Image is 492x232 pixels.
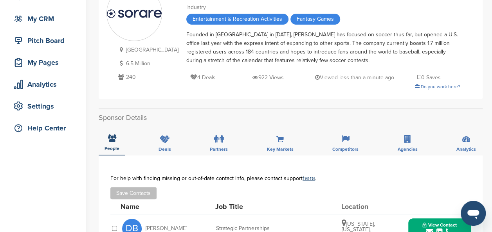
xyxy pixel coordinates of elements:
[332,147,359,152] span: Competitors
[146,226,187,231] span: [PERSON_NAME]
[267,147,294,152] span: Key Markets
[99,112,483,123] h2: Sponsor Details
[461,201,486,226] iframe: Button to launch messaging window
[8,119,78,137] a: Help Center
[456,147,476,152] span: Analytics
[398,147,418,152] span: Agencies
[116,59,178,68] p: 6.5 Million
[12,55,78,70] div: My Pages
[105,146,119,151] span: People
[315,73,394,82] p: Viewed less than a minute ago
[8,97,78,115] a: Settings
[110,187,157,199] button: Save Contacts
[12,121,78,135] div: Help Center
[186,3,460,12] div: Industry
[417,73,441,82] p: 0 Saves
[8,54,78,71] a: My Pages
[190,73,216,82] p: 4 Deals
[159,147,171,152] span: Deals
[252,73,283,82] p: 922 Views
[422,222,457,228] span: View Contact
[290,14,340,25] span: Fantasy Games
[12,77,78,91] div: Analytics
[186,30,460,65] div: Founded in [GEOGRAPHIC_DATA] in [DATE], [PERSON_NAME] has focused on soccer thus far, but opened ...
[12,12,78,26] div: My CRM
[12,34,78,48] div: Pitch Board
[215,203,333,210] div: Job Title
[116,45,178,55] p: [GEOGRAPHIC_DATA]
[341,203,400,210] div: Location
[12,99,78,113] div: Settings
[121,203,207,210] div: Name
[216,226,333,231] div: Strategic Partnerships
[303,174,315,182] a: here
[8,75,78,93] a: Analytics
[210,147,228,152] span: Partners
[8,10,78,28] a: My CRM
[421,84,460,89] span: Do you work here?
[415,84,460,89] a: Do you work here?
[116,72,178,82] p: 240
[186,14,288,25] span: Entertainment & Recreation Activities
[8,32,78,50] a: Pitch Board
[110,175,471,181] div: For help with finding missing or out-of-date contact info, please contact support .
